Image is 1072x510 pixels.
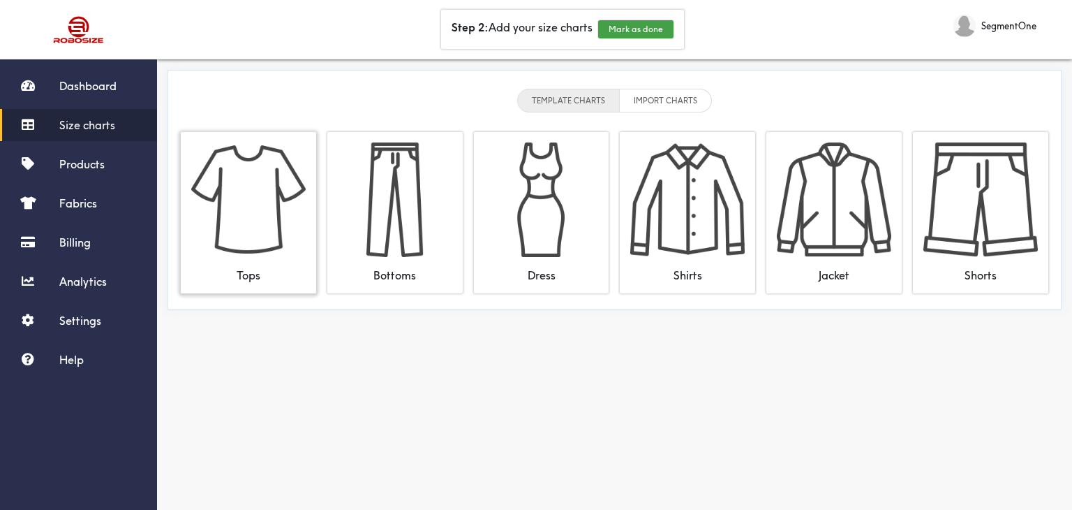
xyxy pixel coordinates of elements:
[630,143,745,257] img: vd7xDZGTHDwRo6OJ5TBsEq5h9G06IX3DslqjxfjUCQqYQMStRgcBkaTis3NxcsjpLwGAoLC9966y2YZLgUhTRKUUMwaUzVOIQ...
[59,79,117,93] span: Dashboard
[191,257,306,283] div: Tops
[484,257,599,283] div: Dress
[59,275,107,289] span: Analytics
[441,10,684,49] div: Add your size charts
[598,20,673,38] button: Mark as done
[338,143,452,257] img: KsoKiqKa0SlFxORivqgmpoaymcvdzSW+tZmz55tJ94TUNN0ceIX91npcePGDRkyxMg5z5kz58KFC1mCRjsC86IszMLYXC8g4l...
[59,118,115,132] span: Size charts
[630,257,745,283] div: Shirts
[59,235,91,249] span: Billing
[59,157,105,171] span: Products
[981,18,1036,34] span: SegmentOne
[338,257,452,283] div: Bottoms
[59,314,101,328] span: Settings
[517,89,620,112] li: TEMPLATE CHARTS
[59,196,97,210] span: Fabrics
[452,20,489,34] b: Step 2:
[777,257,891,283] div: Jacket
[923,257,1038,283] div: Shorts
[59,353,84,367] span: Help
[484,143,599,257] img: f09NA7C3t7+1WrVqWkpLBBrP8KMABWhxdaqtulYQAAAABJRU5ErkJggg==
[27,10,131,49] img: Robosize
[191,143,306,257] img: RODicVgYjGYWAwGE4vhIvifAAMANIINg8Q9U7gAAAAASUVORK5CYII=
[923,143,1038,257] img: VKmb1b8PcAAAAASUVORK5CYII=
[777,143,891,257] img: CTAAZQKxoenulmMAAAAASUVORK5CYII=
[620,89,712,112] li: IMPORT CHARTS
[953,15,976,37] img: SegmentOne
